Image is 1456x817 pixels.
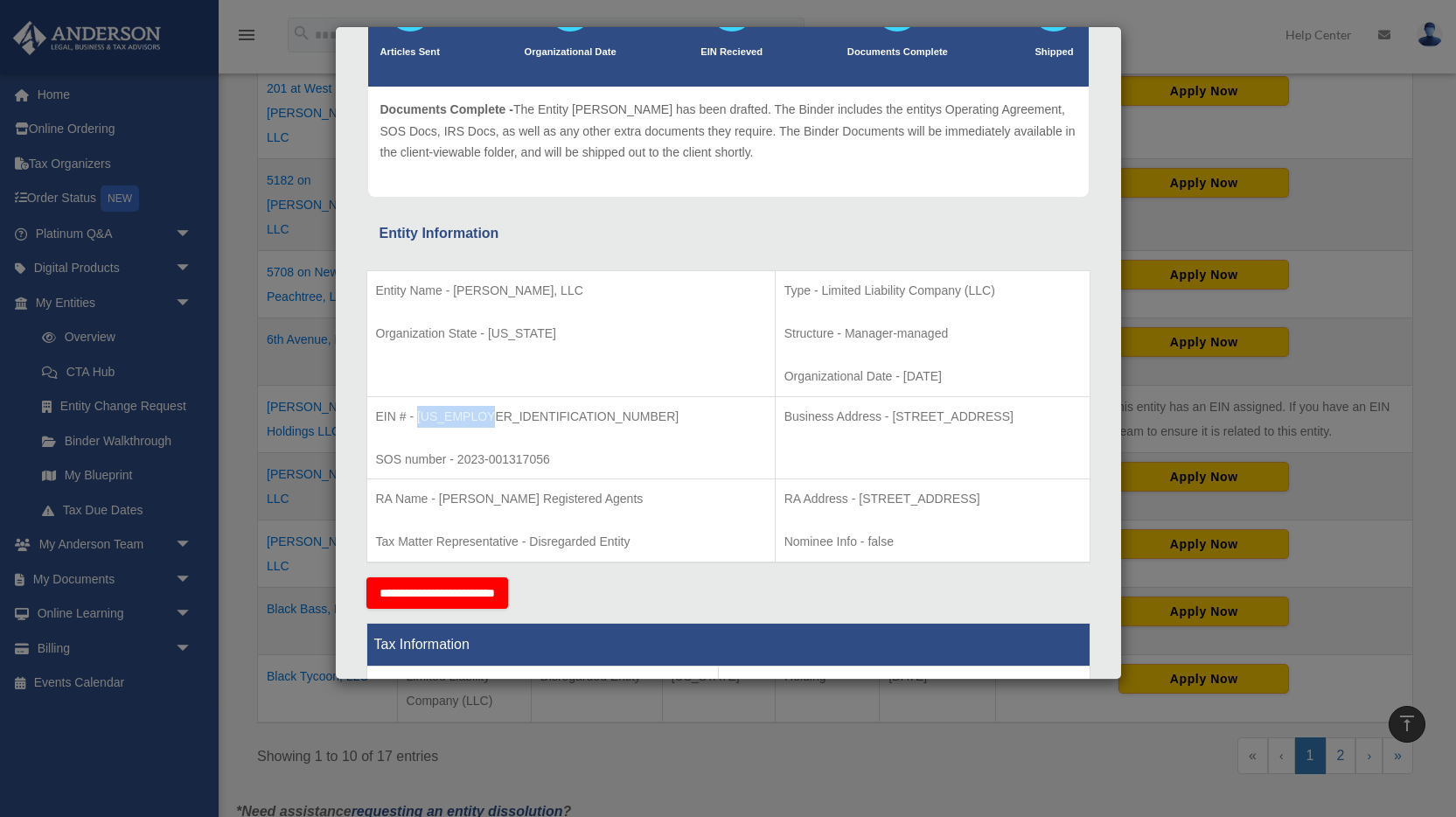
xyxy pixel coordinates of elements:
[784,406,1081,428] p: Business Address - [STREET_ADDRESS]
[376,323,766,345] p: Organization State - [US_STATE]
[525,44,617,61] p: Organizational Date
[784,366,1081,388] p: Organizational Date - [DATE]
[847,44,948,61] p: Documents Complete
[380,99,1076,164] p: The Entity [PERSON_NAME] has been drafted. The Binder includes the entitys Operating Agreement, S...
[366,666,719,795] td: Tax Period Type - Calendar Year
[1032,44,1076,61] p: Shipped
[376,531,766,553] p: Tax Matter Representative - Disregarded Entity
[784,488,1081,510] p: RA Address - [STREET_ADDRESS]
[784,323,1081,345] p: Structure - Manager-managed
[728,675,1080,697] p: Tax Form - Disregarded
[376,488,766,510] p: RA Name - [PERSON_NAME] Registered Agents
[784,531,1081,553] p: Nominee Info - false
[380,44,440,61] p: Articles Sent
[700,44,763,61] p: EIN Recieved
[366,623,1090,666] th: Tax Information
[376,280,766,302] p: Entity Name - [PERSON_NAME], LLC
[380,221,1077,246] div: Entity Information
[784,280,1081,302] p: Type - Limited Liability Company (LLC)
[376,449,766,471] p: SOS number - 2023-001317056
[376,675,710,697] p: Tax Status - Disregarded Entity
[376,406,766,428] p: EIN # - [US_EMPLOYER_IDENTIFICATION_NUMBER]
[380,102,513,116] span: Documents Complete -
